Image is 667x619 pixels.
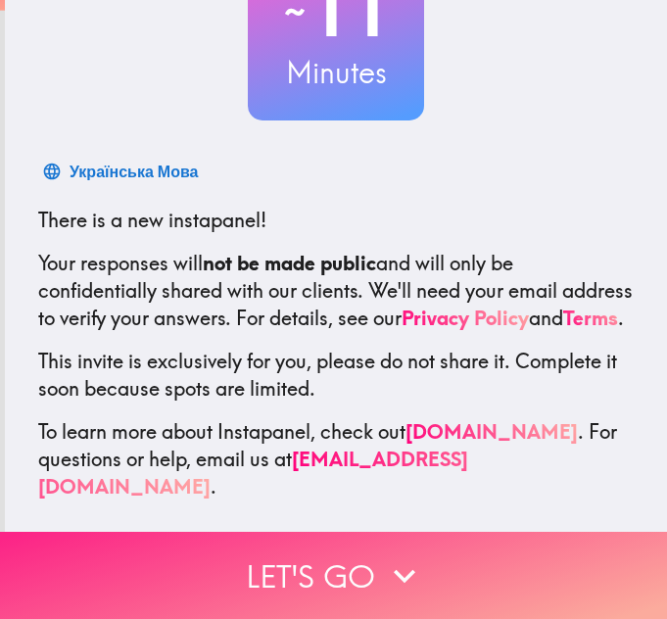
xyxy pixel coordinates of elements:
span: There is a new instapanel! [38,208,266,232]
h3: Minutes [248,52,424,93]
a: [DOMAIN_NAME] [405,419,578,444]
a: [EMAIL_ADDRESS][DOMAIN_NAME] [38,447,468,499]
b: not be made public [203,251,376,275]
p: This invite is exclusively for you, please do not share it. Complete it soon because spots are li... [38,348,634,403]
p: Your responses will and will only be confidentially shared with our clients. We'll need your emai... [38,250,634,332]
button: Українська Мова [38,152,206,191]
p: To learn more about Instapanel, check out . For questions or help, email us at . [38,418,634,500]
a: Terms [563,306,618,330]
a: Privacy Policy [402,306,529,330]
div: Українська Мова [70,158,198,185]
